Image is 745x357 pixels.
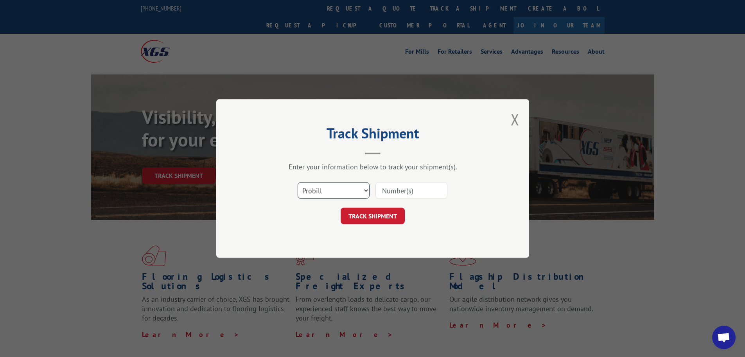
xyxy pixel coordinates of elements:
input: Number(s) [375,182,447,199]
div: Open chat [712,326,736,349]
button: TRACK SHIPMENT [341,208,405,224]
button: Close modal [511,109,519,130]
div: Enter your information below to track your shipment(s). [255,162,490,171]
h2: Track Shipment [255,128,490,143]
